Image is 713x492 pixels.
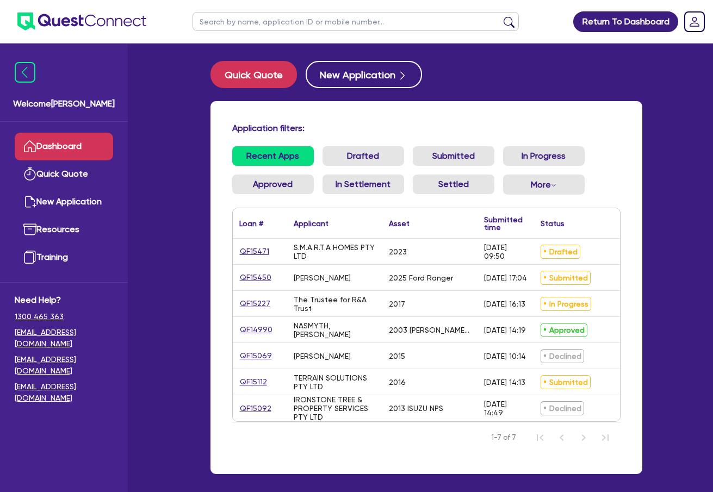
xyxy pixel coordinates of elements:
[210,61,306,88] a: Quick Quote
[239,245,270,258] a: QF15471
[15,244,113,271] a: Training
[210,61,297,88] button: Quick Quote
[484,400,528,417] div: [DATE] 14:49
[529,427,551,449] button: First Page
[413,175,494,194] a: Settled
[389,247,407,256] div: 2023
[573,11,678,32] a: Return To Dashboard
[484,326,526,334] div: [DATE] 14:19
[15,327,113,350] a: [EMAIL_ADDRESS][DOMAIN_NAME]
[491,432,516,443] span: 1-7 of 7
[323,146,404,166] a: Drafted
[503,175,585,195] button: Dropdown toggle
[413,146,494,166] a: Submitted
[239,350,272,362] a: QF15069
[15,381,113,404] a: [EMAIL_ADDRESS][DOMAIN_NAME]
[541,401,584,415] span: Declined
[15,216,113,244] a: Resources
[239,402,272,415] a: QF15092
[15,294,113,307] span: Need Help?
[541,375,591,389] span: Submitted
[294,295,376,313] div: The Trustee for R&A Trust
[541,323,587,337] span: Approved
[239,271,272,284] a: QF15450
[23,167,36,180] img: quick-quote
[294,373,376,391] div: TERRAIN SOLUTIONS PTY LTD
[389,326,471,334] div: 2003 [PERSON_NAME] Value Liner Prime Mover Day Cab
[15,354,113,377] a: [EMAIL_ADDRESS][DOMAIN_NAME]
[239,376,268,388] a: QF15112
[23,195,36,208] img: new-application
[389,273,453,282] div: 2025 Ford Ranger
[232,175,314,194] a: Approved
[294,352,351,360] div: [PERSON_NAME]
[541,271,591,285] span: Submitted
[193,12,519,31] input: Search by name, application ID or mobile number...
[541,297,591,311] span: In Progress
[484,378,525,387] div: [DATE] 14:13
[484,243,528,260] div: [DATE] 09:50
[232,123,621,133] h4: Application filters:
[15,62,35,83] img: icon-menu-close
[15,133,113,160] a: Dashboard
[484,300,525,308] div: [DATE] 16:13
[239,297,271,310] a: QF15227
[503,146,585,166] a: In Progress
[484,352,526,360] div: [DATE] 10:14
[294,321,376,339] div: NASMYTH, [PERSON_NAME]
[541,245,580,259] span: Drafted
[294,273,351,282] div: [PERSON_NAME]
[294,220,328,227] div: Applicant
[389,352,405,360] div: 2015
[15,160,113,188] a: Quick Quote
[323,175,404,194] a: In Settlement
[23,223,36,236] img: resources
[541,349,584,363] span: Declined
[484,216,523,231] div: Submitted time
[573,427,594,449] button: Next Page
[551,427,573,449] button: Previous Page
[484,273,527,282] div: [DATE] 17:04
[389,220,410,227] div: Asset
[17,13,146,30] img: quest-connect-logo-blue
[389,378,406,387] div: 2016
[594,427,616,449] button: Last Page
[239,220,263,227] div: Loan #
[232,146,314,166] a: Recent Apps
[23,251,36,264] img: training
[294,243,376,260] div: S.M.A.R.T.A HOMES PTY LTD
[294,395,376,421] div: IRONSTONE TREE & PROPERTY SERVICES PTY LTD
[15,188,113,216] a: New Application
[389,300,405,308] div: 2017
[15,312,64,321] tcxspan: Call 1300 465 363 via 3CX
[239,323,273,336] a: QF14990
[680,8,709,36] a: Dropdown toggle
[13,97,115,110] span: Welcome [PERSON_NAME]
[306,61,422,88] button: New Application
[389,404,443,413] div: 2013 ISUZU NPS
[541,220,565,227] div: Status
